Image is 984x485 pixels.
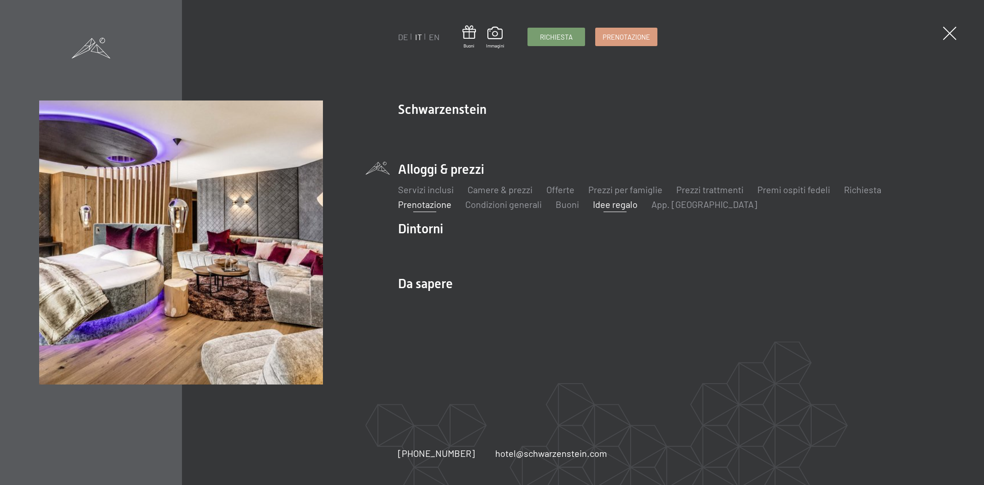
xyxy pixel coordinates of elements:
[757,184,830,195] a: Premi ospiti fedeli
[39,101,322,384] img: Vacanze in Trentino Alto Adige all'Hotel Schwarzenstein
[588,184,662,195] a: Prezzi per famiglie
[468,184,533,195] a: Camere & prezzi
[398,32,408,42] a: DE
[465,199,542,210] a: Condizioni generali
[415,32,422,42] a: IT
[540,32,573,42] span: Richiesta
[596,28,657,46] a: Prenotazione
[528,28,585,46] a: Richiesta
[593,199,638,210] a: Idee regalo
[844,184,881,195] a: Richiesta
[676,184,744,195] a: Prezzi trattmenti
[398,447,475,460] a: [PHONE_NUMBER]
[495,447,607,460] a: hotel@schwarzenstein.com
[398,199,451,210] a: Prenotazione
[651,199,757,210] a: App. [GEOGRAPHIC_DATA]
[463,42,476,49] span: Buoni
[556,199,579,210] a: Buoni
[429,32,439,42] a: EN
[486,42,504,49] span: Immagini
[486,27,504,49] a: Immagini
[398,448,475,459] span: [PHONE_NUMBER]
[463,25,476,49] a: Buoni
[398,184,454,195] a: Servizi inclusi
[603,32,650,42] span: Prenotazione
[546,184,574,195] a: Offerte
